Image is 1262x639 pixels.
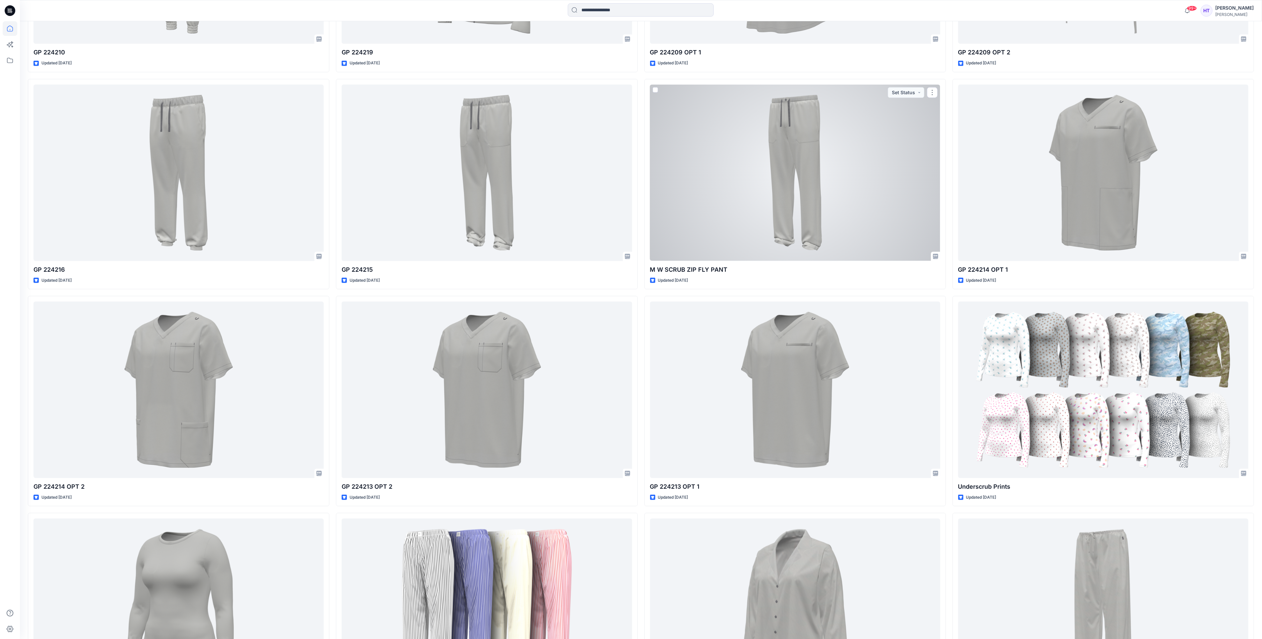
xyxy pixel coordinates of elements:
a: GP 224214 OPT 2 [33,302,324,478]
p: Updated [DATE] [658,277,688,284]
p: Updated [DATE] [658,494,688,501]
p: GP 224214 OPT 2 [33,482,324,491]
div: HT [1201,5,1213,17]
a: Underscrub Prints [958,302,1248,478]
p: Updated [DATE] [41,60,72,67]
a: GP 224216 [33,85,324,261]
p: Updated [DATE] [350,277,380,284]
p: Updated [DATE] [966,494,996,501]
p: Updated [DATE] [41,277,72,284]
p: Updated [DATE] [350,494,380,501]
p: GP 224213 OPT 1 [650,482,940,491]
a: GP 224215 [342,85,632,261]
p: Updated [DATE] [966,60,996,67]
a: GP 224213 OPT 1 [650,302,940,478]
span: 99+ [1187,6,1197,11]
p: GP 224213 OPT 2 [342,482,632,491]
a: GP 224214 OPT 1 [958,85,1248,261]
p: Updated [DATE] [41,494,72,501]
p: GP 224209 OPT 2 [958,48,1248,57]
p: Updated [DATE] [966,277,996,284]
div: [PERSON_NAME] [1215,12,1254,17]
p: GP 224210 [33,48,324,57]
div: [PERSON_NAME] [1215,4,1254,12]
p: GP 224214 OPT 1 [958,265,1248,274]
a: M W SCRUB ZIP FLY PANT [650,85,940,261]
p: GP 224215 [342,265,632,274]
p: GP 224219 [342,48,632,57]
p: M W SCRUB ZIP FLY PANT [650,265,940,274]
a: GP 224213 OPT 2 [342,302,632,478]
p: Updated [DATE] [658,60,688,67]
p: Underscrub Prints [958,482,1248,491]
p: GP 224216 [33,265,324,274]
p: Updated [DATE] [350,60,380,67]
p: GP 224209 OPT 1 [650,48,940,57]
